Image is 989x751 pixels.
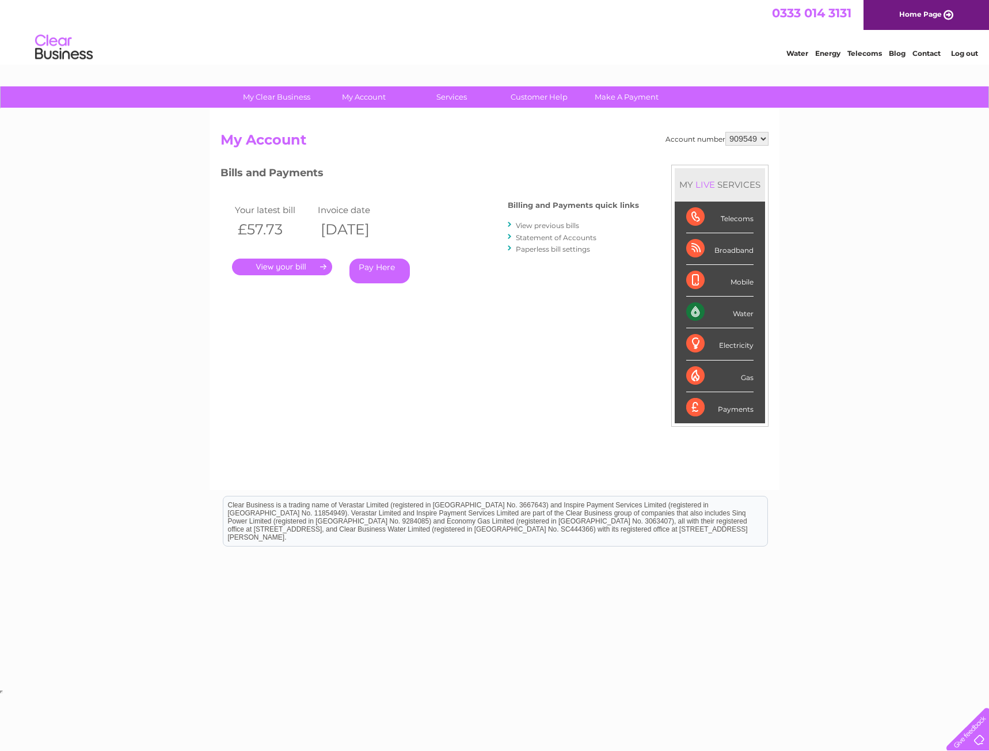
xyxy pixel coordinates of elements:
[516,221,579,230] a: View previous bills
[665,132,769,146] div: Account number
[772,6,851,20] a: 0333 014 3131
[693,179,717,190] div: LIVE
[686,233,754,265] div: Broadband
[686,392,754,423] div: Payments
[315,218,398,241] th: [DATE]
[675,168,765,201] div: MY SERVICES
[508,201,639,210] h4: Billing and Payments quick links
[889,49,906,58] a: Blog
[686,202,754,233] div: Telecoms
[492,86,587,108] a: Customer Help
[232,202,315,218] td: Your latest bill
[847,49,882,58] a: Telecoms
[349,259,410,283] a: Pay Here
[686,361,754,392] div: Gas
[232,259,332,275] a: .
[686,297,754,328] div: Water
[317,86,412,108] a: My Account
[35,30,93,65] img: logo.png
[786,49,808,58] a: Water
[516,233,596,242] a: Statement of Accounts
[404,86,499,108] a: Services
[223,6,767,56] div: Clear Business is a trading name of Verastar Limited (registered in [GEOGRAPHIC_DATA] No. 3667643...
[951,49,978,58] a: Log out
[315,202,398,218] td: Invoice date
[229,86,324,108] a: My Clear Business
[686,265,754,297] div: Mobile
[579,86,674,108] a: Make A Payment
[815,49,840,58] a: Energy
[516,245,590,253] a: Paperless bill settings
[220,165,639,185] h3: Bills and Payments
[686,328,754,360] div: Electricity
[912,49,941,58] a: Contact
[220,132,769,154] h2: My Account
[232,218,315,241] th: £57.73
